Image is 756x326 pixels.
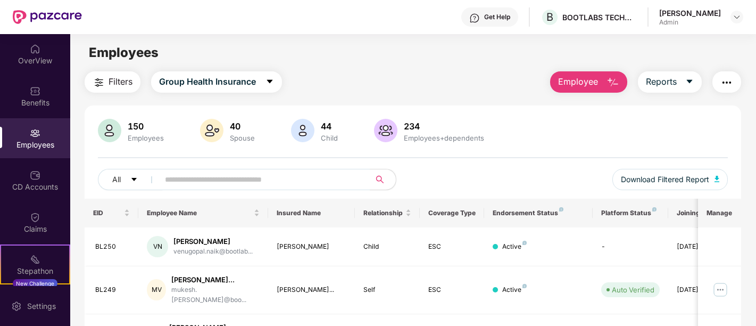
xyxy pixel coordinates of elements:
div: Get Help [484,13,510,21]
span: Relationship [363,209,403,217]
div: [PERSON_NAME]... [171,275,260,285]
img: svg+xml;base64,PHN2ZyB4bWxucz0iaHR0cDovL3d3dy53My5vcmcvMjAwMC9zdmciIHdpZHRoPSI4IiBoZWlnaHQ9IjgiIH... [652,207,657,211]
div: Employees [126,134,166,142]
div: Active [502,285,527,295]
div: Auto Verified [612,284,654,295]
div: Stepathon [1,266,69,276]
button: Allcaret-down [98,169,163,190]
button: Reportscaret-down [638,71,702,93]
img: svg+xml;base64,PHN2ZyBpZD0iQ2xhaW0iIHhtbG5zPSJodHRwOi8vd3d3LnczLm9yZy8yMDAwL3N2ZyIgd2lkdGg9IjIwIi... [30,212,40,223]
div: [PERSON_NAME] [659,8,721,18]
button: Filters [85,71,140,93]
img: svg+xml;base64,PHN2ZyBpZD0iSG9tZSIgeG1sbnM9Imh0dHA6Ly93d3cudzMub3JnLzIwMDAvc3ZnIiB3aWR0aD0iMjAiIG... [30,44,40,54]
th: Manage [698,199,741,227]
div: Endorsement Status [493,209,584,217]
img: svg+xml;base64,PHN2ZyB4bWxucz0iaHR0cDovL3d3dy53My5vcmcvMjAwMC9zdmciIHhtbG5zOnhsaW5rPSJodHRwOi8vd3... [607,76,619,89]
div: 44 [319,121,340,132]
div: ESC [428,285,476,295]
img: svg+xml;base64,PHN2ZyB4bWxucz0iaHR0cDovL3d3dy53My5vcmcvMjAwMC9zdmciIHdpZHRoPSI4IiBoZWlnaHQ9IjgiIH... [559,207,563,211]
img: svg+xml;base64,PHN2ZyB4bWxucz0iaHR0cDovL3d3dy53My5vcmcvMjAwMC9zdmciIHdpZHRoPSI4IiBoZWlnaHQ9IjgiIH... [522,284,527,288]
div: 40 [228,121,257,132]
div: [PERSON_NAME]... [277,285,346,295]
img: svg+xml;base64,PHN2ZyB4bWxucz0iaHR0cDovL3d3dy53My5vcmcvMjAwMC9zdmciIHhtbG5zOnhsaW5rPSJodHRwOi8vd3... [98,119,121,142]
img: svg+xml;base64,PHN2ZyB4bWxucz0iaHR0cDovL3d3dy53My5vcmcvMjAwMC9zdmciIHdpZHRoPSIyNCIgaGVpZ2h0PSIyNC... [93,76,105,89]
div: venugopal.naik@bootlab... [173,247,253,257]
span: search [370,175,391,184]
img: svg+xml;base64,PHN2ZyB4bWxucz0iaHR0cDovL3d3dy53My5vcmcvMjAwMC9zdmciIHhtbG5zOnhsaW5rPSJodHRwOi8vd3... [200,119,223,142]
div: Self [363,285,411,295]
div: 234 [402,121,486,132]
div: [DATE] [677,242,725,252]
div: Child [319,134,340,142]
div: BOOTLABS TECHNOLOGIES PRIVATE LIMITED [562,12,637,22]
th: Joining Date [668,199,733,227]
th: Coverage Type [420,199,485,227]
button: Employee [550,71,627,93]
span: EID [93,209,122,217]
img: svg+xml;base64,PHN2ZyBpZD0iQ0RfQWNjb3VudHMiIGRhdGEtbmFtZT0iQ0QgQWNjb3VudHMiIHhtbG5zPSJodHRwOi8vd3... [30,170,40,181]
span: Download Filtered Report [621,174,709,185]
span: caret-down [685,77,694,87]
div: 150 [126,121,166,132]
div: MV [147,279,165,300]
div: BL249 [95,285,130,295]
div: Active [502,242,527,252]
span: caret-down [130,176,138,184]
span: caret-down [265,77,274,87]
span: Employees [89,45,159,60]
button: Download Filtered Report [612,169,728,190]
img: svg+xml;base64,PHN2ZyB4bWxucz0iaHR0cDovL3d3dy53My5vcmcvMjAwMC9zdmciIHhtbG5zOnhsaW5rPSJodHRwOi8vd3... [291,119,314,142]
img: svg+xml;base64,PHN2ZyB4bWxucz0iaHR0cDovL3d3dy53My5vcmcvMjAwMC9zdmciIHdpZHRoPSIyNCIgaGVpZ2h0PSIyNC... [720,76,733,89]
th: Insured Name [268,199,355,227]
img: svg+xml;base64,PHN2ZyBpZD0iSGVscC0zMngzMiIgeG1sbnM9Imh0dHA6Ly93d3cudzMub3JnLzIwMDAvc3ZnIiB3aWR0aD... [469,13,480,23]
div: Spouse [228,134,257,142]
span: All [112,174,121,185]
div: New Challenge [13,279,57,288]
th: Employee Name [138,199,268,227]
img: svg+xml;base64,PHN2ZyBpZD0iRW1wbG95ZWVzIiB4bWxucz0iaHR0cDovL3d3dy53My5vcmcvMjAwMC9zdmciIHdpZHRoPS... [30,128,40,138]
div: VN [147,236,168,257]
span: Group Health Insurance [159,75,256,88]
div: ESC [428,242,476,252]
img: New Pazcare Logo [13,10,82,24]
img: svg+xml;base64,PHN2ZyB4bWxucz0iaHR0cDovL3d3dy53My5vcmcvMjAwMC9zdmciIHdpZHRoPSI4IiBoZWlnaHQ9IjgiIH... [522,241,527,245]
img: svg+xml;base64,PHN2ZyBpZD0iU2V0dGluZy0yMHgyMCIgeG1sbnM9Imh0dHA6Ly93d3cudzMub3JnLzIwMDAvc3ZnIiB3aW... [11,301,22,312]
div: Settings [24,301,59,312]
div: Child [363,242,411,252]
span: Filters [109,75,132,88]
button: search [370,169,396,190]
span: Employee [558,75,598,88]
div: [DATE] [677,285,725,295]
span: Employee Name [147,209,252,217]
img: svg+xml;base64,PHN2ZyB4bWxucz0iaHR0cDovL3d3dy53My5vcmcvMjAwMC9zdmciIHdpZHRoPSIyMSIgaGVpZ2h0PSIyMC... [30,254,40,265]
div: [PERSON_NAME] [277,242,346,252]
div: mukesh.[PERSON_NAME]@boo... [171,285,260,305]
div: Employees+dependents [402,134,486,142]
button: Group Health Insurancecaret-down [151,71,282,93]
th: Relationship [355,199,420,227]
div: Admin [659,18,721,27]
span: B [546,11,553,23]
div: [PERSON_NAME] [173,237,253,247]
img: svg+xml;base64,PHN2ZyB4bWxucz0iaHR0cDovL3d3dy53My5vcmcvMjAwMC9zdmciIHhtbG5zOnhsaW5rPSJodHRwOi8vd3... [374,119,397,142]
img: svg+xml;base64,PHN2ZyBpZD0iRHJvcGRvd24tMzJ4MzIiIHhtbG5zPSJodHRwOi8vd3d3LnczLm9yZy8yMDAwL3N2ZyIgd2... [733,13,741,21]
div: Platform Status [601,209,660,217]
span: Reports [646,75,677,88]
th: EID [85,199,139,227]
img: svg+xml;base64,PHN2ZyB4bWxucz0iaHR0cDovL3d3dy53My5vcmcvMjAwMC9zdmciIHhtbG5zOnhsaW5rPSJodHRwOi8vd3... [715,176,720,182]
img: manageButton [712,281,729,298]
td: - [593,227,668,266]
div: BL250 [95,242,130,252]
img: svg+xml;base64,PHN2ZyBpZD0iQmVuZWZpdHMiIHhtbG5zPSJodHRwOi8vd3d3LnczLm9yZy8yMDAwL3N2ZyIgd2lkdGg9Ij... [30,86,40,96]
